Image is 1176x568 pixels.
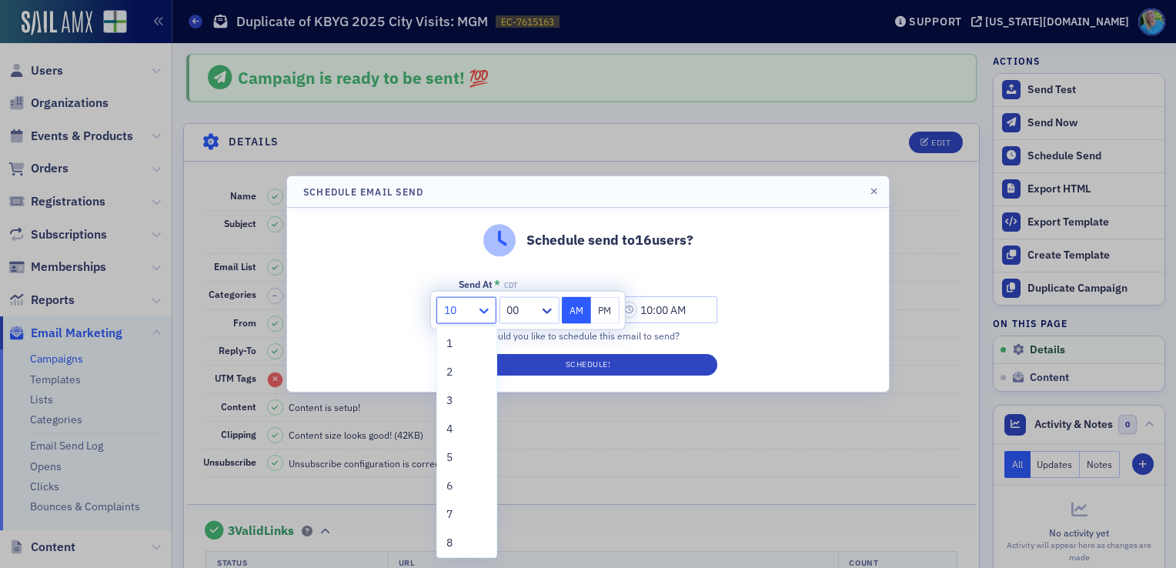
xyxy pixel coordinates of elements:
[526,230,693,250] p: Schedule send to 16 users?
[446,478,453,494] span: 6
[459,354,717,376] button: Schedule!
[446,535,453,551] span: 8
[562,297,591,324] button: AM
[459,279,493,290] div: Send At
[303,185,423,199] h4: Schedule Email Send
[590,297,620,324] button: PM
[446,336,453,352] span: 1
[494,278,500,292] abbr: This field is required
[446,364,453,380] span: 2
[618,296,717,323] input: 00:00 AM
[446,393,453,409] span: 3
[446,449,453,466] span: 5
[459,329,717,342] div: When would you like to schedule this email to send?
[446,506,453,523] span: 7
[446,421,453,437] span: 4
[504,281,517,290] span: CDT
